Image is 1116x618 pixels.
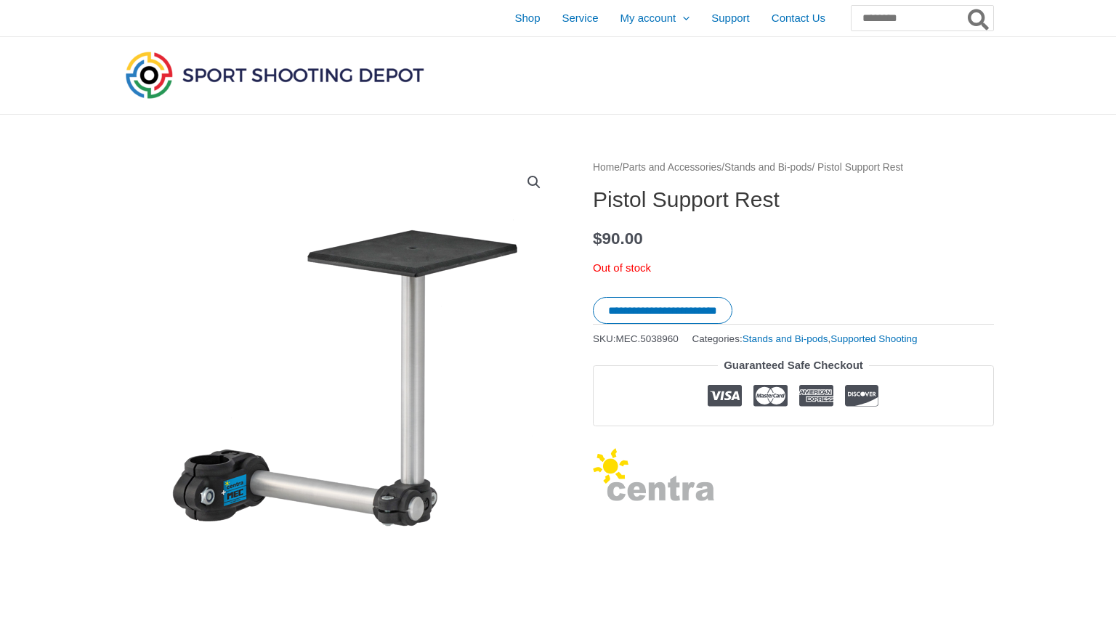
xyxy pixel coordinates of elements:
legend: Guaranteed Safe Checkout [718,355,869,375]
a: View full-screen image gallery [521,169,547,195]
span: Categories: , [692,330,918,348]
a: Stands and Bi-pods [743,333,828,344]
img: Pistol Support Rest [122,158,558,594]
a: Home [593,162,620,173]
img: Sport Shooting Depot [122,48,427,102]
button: Search [965,6,993,31]
a: Centra [593,448,715,508]
a: Supported Shooting [830,333,917,344]
a: Parts and Accessories [623,162,722,173]
span: $ [593,229,602,248]
a: Stands and Bi-pods [724,162,812,173]
nav: Breadcrumb [593,158,994,177]
h1: Pistol Support Rest [593,187,994,213]
p: Out of stock [593,258,994,278]
span: SKU: [593,330,679,348]
bdi: 90.00 [593,229,643,248]
span: MEC.5038960 [616,333,679,344]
